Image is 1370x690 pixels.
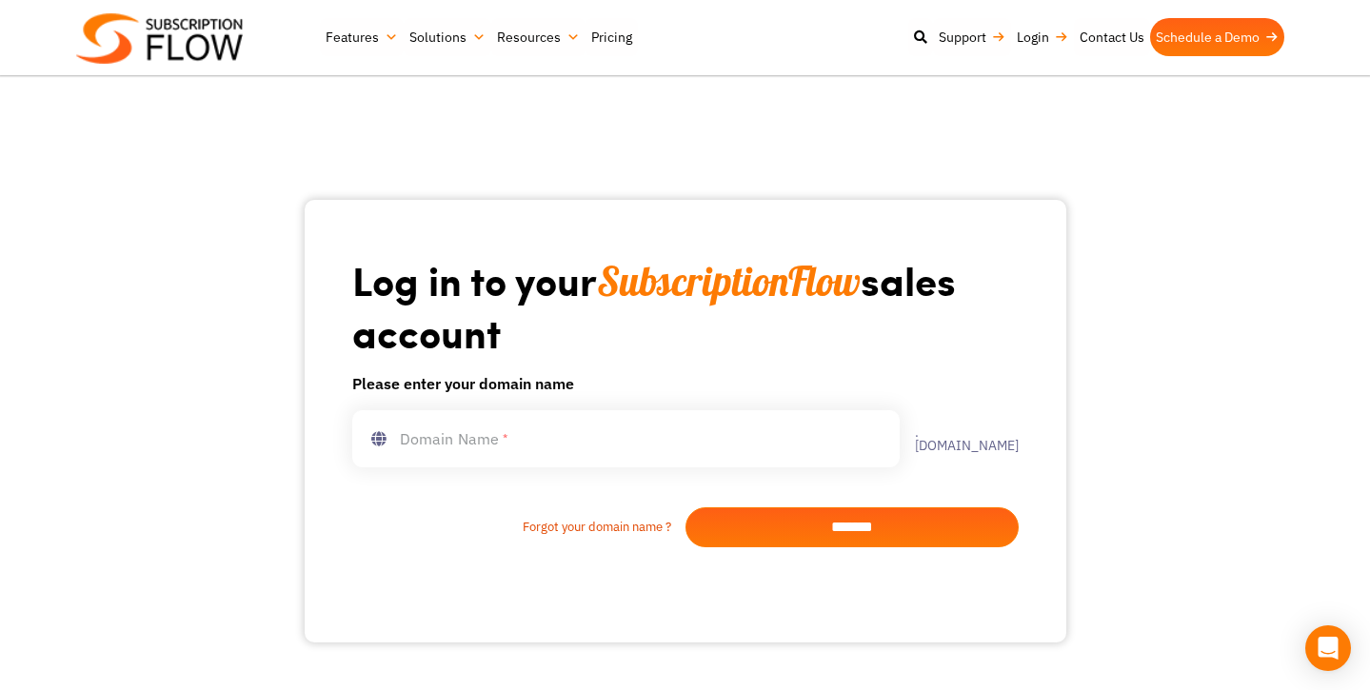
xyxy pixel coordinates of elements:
a: Forgot your domain name ? [352,518,685,537]
label: .[DOMAIN_NAME] [900,425,1019,452]
a: Schedule a Demo [1150,18,1284,56]
div: Open Intercom Messenger [1305,625,1351,671]
a: Login [1011,18,1074,56]
a: Support [933,18,1011,56]
h6: Please enter your domain name [352,372,1019,395]
a: Features [320,18,404,56]
a: Resources [491,18,586,56]
a: Pricing [586,18,638,56]
h1: Log in to your sales account [352,255,1019,357]
span: SubscriptionFlow [597,256,861,306]
img: Subscriptionflow [76,13,243,64]
a: Contact Us [1074,18,1150,56]
a: Solutions [404,18,491,56]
